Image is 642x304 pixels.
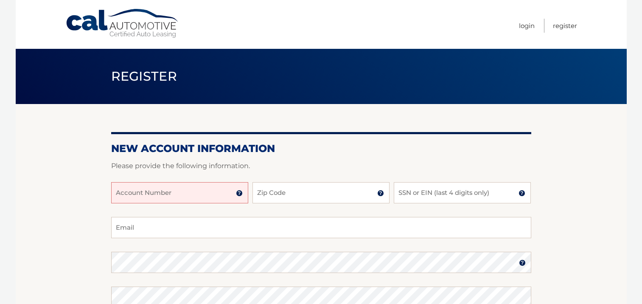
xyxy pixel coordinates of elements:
[111,68,177,84] span: Register
[519,19,535,33] a: Login
[519,190,525,197] img: tooltip.svg
[111,182,248,203] input: Account Number
[553,19,577,33] a: Register
[111,142,531,155] h2: New Account Information
[394,182,531,203] input: SSN or EIN (last 4 digits only)
[65,8,180,39] a: Cal Automotive
[519,259,526,266] img: tooltip.svg
[252,182,390,203] input: Zip Code
[377,190,384,197] img: tooltip.svg
[111,217,531,238] input: Email
[111,160,531,172] p: Please provide the following information.
[236,190,243,197] img: tooltip.svg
